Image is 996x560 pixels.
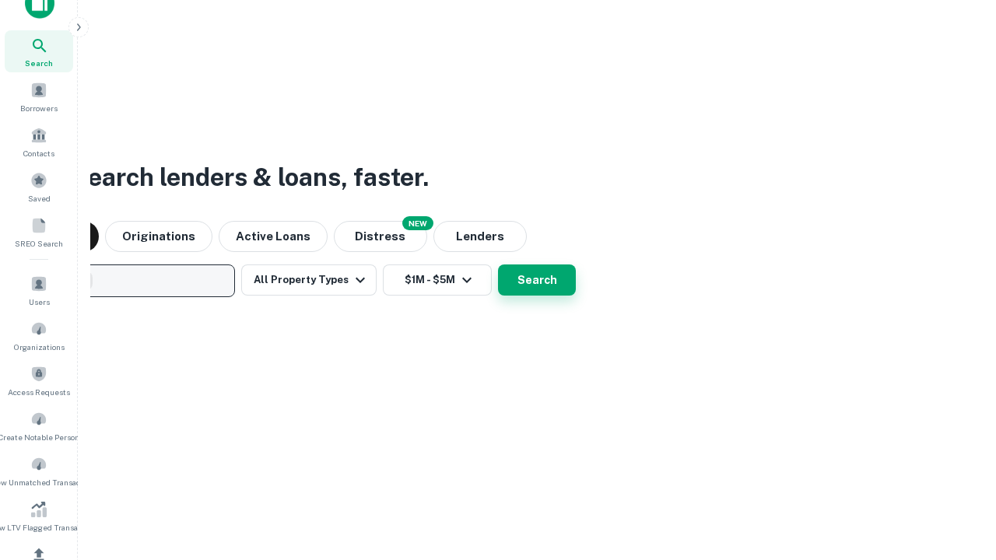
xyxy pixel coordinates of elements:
span: Organizations [14,341,65,353]
button: Lenders [433,221,527,252]
a: Saved [5,166,73,208]
span: Borrowers [20,102,58,114]
h3: Search lenders & loans, faster. [71,159,429,196]
button: All Property Types [241,264,377,296]
a: Create Notable Person [5,404,73,446]
span: Search [25,57,53,69]
a: Contacts [5,121,73,163]
a: Organizations [5,314,73,356]
span: Contacts [23,147,54,159]
button: Search distressed loans with lien and other non-mortgage details. [334,221,427,252]
button: Search [498,264,576,296]
span: Saved [28,192,51,205]
div: NEW [402,216,433,230]
a: Borrowers [5,75,73,117]
span: Access Requests [8,386,70,398]
span: Users [29,296,50,308]
a: Access Requests [5,359,73,401]
iframe: Chat Widget [918,436,996,510]
a: SREO Search [5,211,73,253]
a: Search [5,30,73,72]
button: $1M - $5M [383,264,492,296]
button: Active Loans [219,221,328,252]
a: Users [5,269,73,311]
a: Review Unmatched Transactions [5,450,73,492]
a: Review LTV Flagged Transactions [5,495,73,537]
button: Originations [105,221,212,252]
span: SREO Search [15,237,63,250]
